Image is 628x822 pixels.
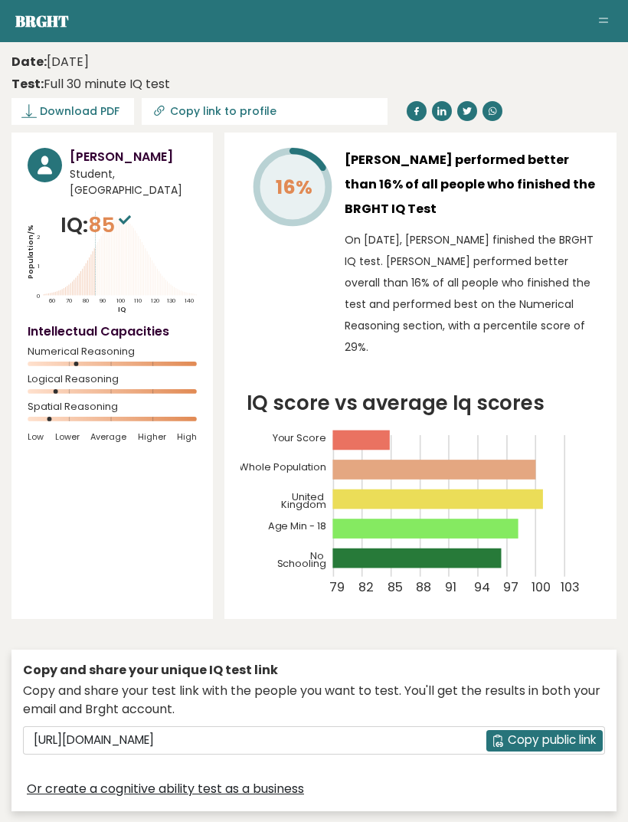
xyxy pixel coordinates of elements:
tspan: Population/% [25,224,35,280]
tspan: 79 [330,578,345,596]
tspan: 60 [49,296,55,305]
span: Copy public link [508,732,596,749]
tspan: Your Score [272,431,327,445]
tspan: United [292,490,324,504]
b: Test: [11,75,44,93]
button: Copy public link [486,730,603,752]
tspan: 91 [446,578,457,596]
a: Brght [15,11,69,31]
span: Download PDF [40,103,119,120]
b: Date: [11,53,47,70]
tspan: 140 [185,296,194,305]
h3: [PERSON_NAME] [70,148,197,166]
tspan: 103 [561,578,581,596]
time: [DATE] [11,53,89,71]
h3: [PERSON_NAME] performed better than 16% of all people who finished the BRGHT IQ Test [345,148,600,221]
tspan: 120 [151,296,159,305]
tspan: IQ [118,304,126,314]
tspan: 16% [275,174,312,201]
tspan: 97 [503,578,518,596]
tspan: 1 [38,262,40,270]
tspan: 80 [83,296,89,305]
tspan: No [310,549,324,563]
tspan: Age Min - 18 [268,519,327,533]
span: Low [28,431,44,442]
tspan: 94 [475,578,491,596]
span: Logical Reasoning [28,376,197,382]
h4: Intellectual Capacities [28,323,197,341]
span: Spatial Reasoning [28,404,197,410]
span: 85 [88,211,135,239]
a: Download PDF [11,98,134,125]
tspan: 2 [37,233,41,241]
tspan: 82 [358,578,374,596]
span: Lower [55,431,80,442]
div: Copy and share your test link with the people you want to test. You'll get the results in both yo... [23,682,605,719]
tspan: 100 [117,296,126,305]
tspan: 0 [37,292,40,300]
div: Full 30 minute IQ test [11,75,170,93]
tspan: 100 [532,578,551,596]
span: Higher [138,431,166,442]
p: IQ: [61,210,135,241]
tspan: 85 [388,578,403,596]
tspan: 88 [417,578,432,596]
tspan: 110 [135,296,142,305]
a: Or create a cognitive ability test as a business [27,780,304,798]
tspan: Kingdom [282,497,327,512]
span: Average [90,431,126,442]
tspan: 90 [100,296,106,305]
span: Numerical Reasoning [28,349,197,355]
span: Student, [GEOGRAPHIC_DATA] [70,166,197,198]
p: On [DATE], [PERSON_NAME] finished the BRGHT IQ test. [PERSON_NAME] performed better overall than ... [345,229,600,358]
span: High [177,431,197,442]
tspan: 130 [168,296,176,305]
div: Copy and share your unique IQ test link [23,661,605,680]
tspan: Whole Population [239,460,327,474]
tspan: Schooling [277,556,327,571]
tspan: 70 [66,296,72,305]
tspan: IQ score vs average Iq scores [247,389,545,417]
button: Toggle navigation [594,12,613,31]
